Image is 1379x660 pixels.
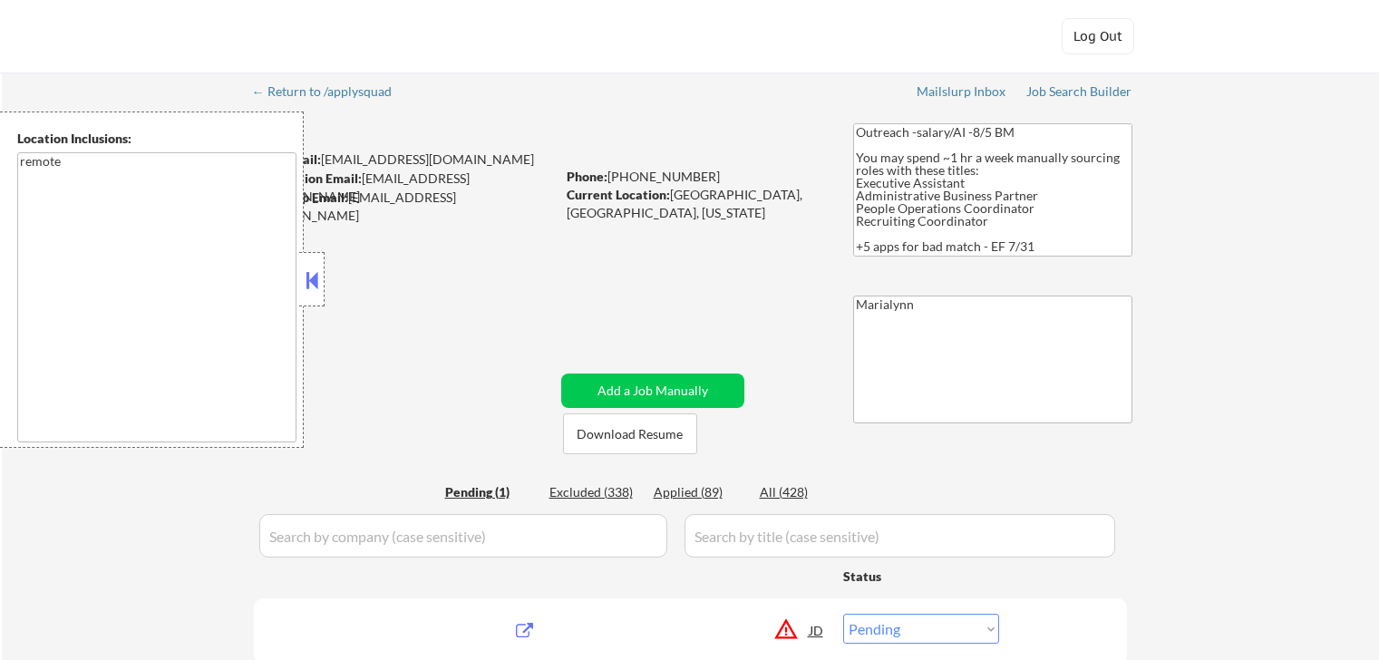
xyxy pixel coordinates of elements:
[654,483,744,501] div: Applied (89)
[808,614,826,646] div: JD
[567,187,670,202] strong: Current Location:
[843,559,999,592] div: Status
[549,483,640,501] div: Excluded (338)
[563,413,697,454] button: Download Resume
[445,483,536,501] div: Pending (1)
[1062,18,1134,54] button: Log Out
[567,186,823,221] div: [GEOGRAPHIC_DATA], [GEOGRAPHIC_DATA], [US_STATE]
[255,150,555,169] div: [EMAIL_ADDRESS][DOMAIN_NAME]
[255,170,555,205] div: [EMAIL_ADDRESS][DOMAIN_NAME]
[760,483,850,501] div: All (428)
[252,84,409,102] a: ← Return to /applysquad
[773,616,799,642] button: warning_amber
[17,130,296,148] div: Location Inclusions:
[259,514,667,558] input: Search by company (case sensitive)
[252,85,409,98] div: ← Return to /applysquad
[561,374,744,408] button: Add a Job Manually
[254,189,555,224] div: [EMAIL_ADDRESS][DOMAIN_NAME]
[567,168,823,186] div: [PHONE_NUMBER]
[1026,84,1132,102] a: Job Search Builder
[917,84,1007,102] a: Mailslurp Inbox
[685,514,1115,558] input: Search by title (case sensitive)
[1026,85,1132,98] div: Job Search Builder
[917,85,1007,98] div: Mailslurp Inbox
[567,169,607,184] strong: Phone:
